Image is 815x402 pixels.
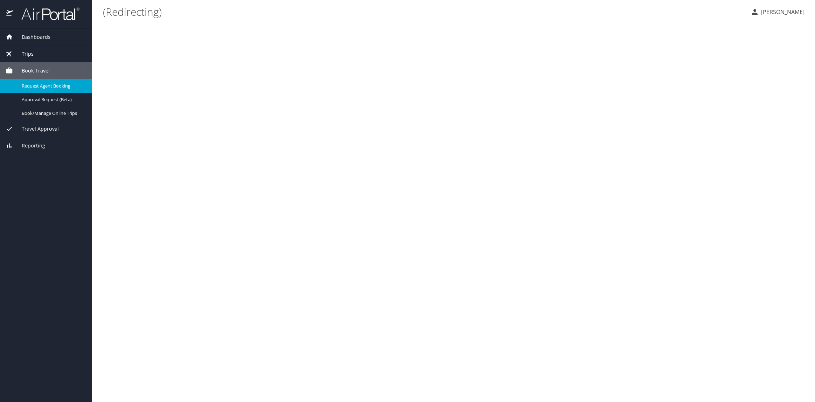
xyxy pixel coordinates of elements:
[22,110,83,117] span: Book/Manage Online Trips
[22,96,83,103] span: Approval Request (Beta)
[14,7,79,21] img: airportal-logo.png
[13,142,45,150] span: Reporting
[6,7,14,21] img: icon-airportal.png
[103,1,745,22] h1: (Redirecting)
[759,8,804,16] p: [PERSON_NAME]
[13,67,50,75] span: Book Travel
[13,33,50,41] span: Dashboards
[13,125,59,133] span: Travel Approval
[13,50,34,58] span: Trips
[22,83,83,89] span: Request Agent Booking
[748,6,807,18] button: [PERSON_NAME]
